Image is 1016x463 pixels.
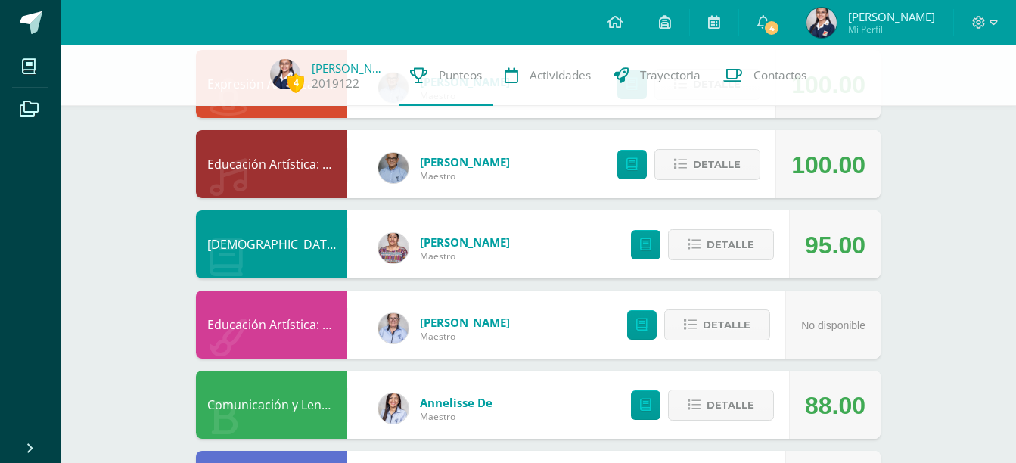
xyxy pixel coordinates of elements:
div: 95.00 [805,211,865,279]
img: 856922c122c96dd4492acfa029e91394.png [378,393,409,424]
a: [PERSON_NAME] [312,61,387,76]
div: Educación Artística: Educación Musical [196,130,347,198]
div: Educación Artística: Artes Visuales [196,291,347,359]
img: a19da184a6dd3418ee17da1f5f2698ae.png [378,313,409,343]
span: Maestro [420,250,510,263]
div: 100.00 [791,131,865,199]
a: Actividades [493,45,602,106]
span: Detalle [707,391,754,419]
button: Detalle [654,149,760,180]
a: Punteos [399,45,493,106]
span: Detalle [707,231,754,259]
a: 2019122 [312,76,359,92]
a: Trayectoria [602,45,712,106]
span: Punteos [439,67,482,83]
span: Contactos [753,67,806,83]
button: Detalle [668,229,774,260]
span: Maestro [420,330,510,343]
span: [PERSON_NAME] [848,9,935,24]
span: Detalle [703,311,750,339]
button: Detalle [668,390,774,421]
span: [PERSON_NAME] [420,315,510,330]
img: c0a26e2fe6bfcdf9029544cd5cc8fd3b.png [378,153,409,183]
span: Maestro [420,410,492,423]
img: 47a86799df5a7513b244ebbfb8bcd0cf.png [270,59,300,89]
span: [PERSON_NAME] [420,154,510,169]
a: Contactos [712,45,818,106]
div: Comunicación y Lenguaje, Idioma Español [196,371,347,439]
span: Detalle [693,151,741,179]
button: Detalle [664,309,770,340]
span: 4 [287,73,304,92]
img: 47a86799df5a7513b244ebbfb8bcd0cf.png [806,8,837,38]
div: Evangelización [196,210,347,278]
span: Annelisse De [420,395,492,410]
span: Mi Perfil [848,23,935,36]
span: Actividades [530,67,591,83]
span: [PERSON_NAME] [420,235,510,250]
span: Maestro [420,169,510,182]
div: 88.00 [805,371,865,440]
span: 4 [763,20,780,36]
span: Trayectoria [640,67,701,83]
img: 7f600a662924718df360360cce82d692.png [378,233,409,263]
span: No disponible [801,319,865,331]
